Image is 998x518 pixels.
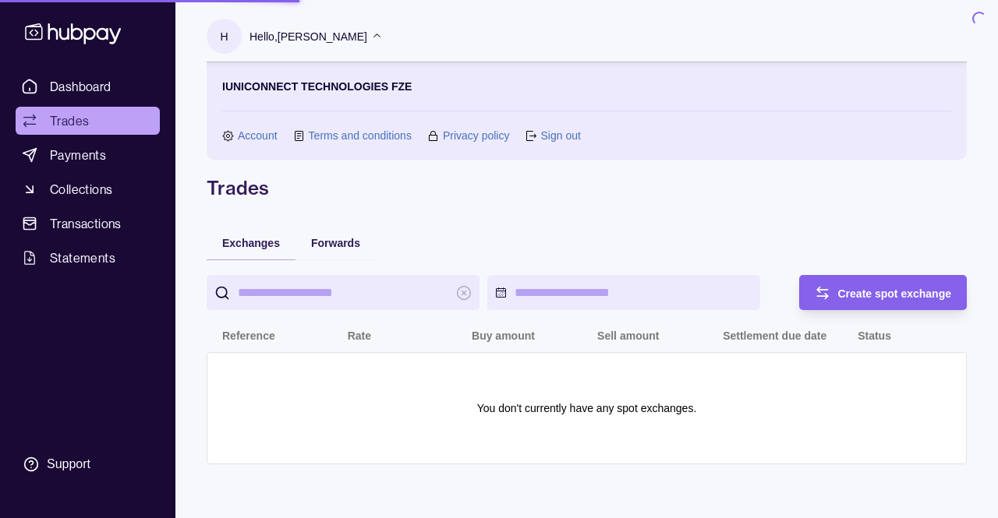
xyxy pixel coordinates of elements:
a: Trades [16,107,160,135]
span: Dashboard [50,77,111,96]
h1: Trades [207,175,967,200]
p: Reference [222,329,275,342]
p: Sell amount [597,329,659,342]
div: Support [47,456,90,473]
p: Status [858,329,891,342]
p: Buy amount [472,329,535,342]
span: Collections [50,180,112,199]
span: Create spot exchange [838,287,952,300]
span: Exchanges [222,237,280,249]
button: Create spot exchange [799,275,968,310]
a: Privacy policy [443,127,510,144]
span: Forwards [311,237,360,249]
a: Terms and conditions [309,127,412,144]
p: Rate [348,329,371,342]
a: Support [16,448,160,481]
p: IUNICONNECT TECHNOLOGIES FZE [222,78,412,95]
span: Payments [50,146,106,164]
p: Settlement due date [723,329,826,342]
a: Payments [16,141,160,169]
p: H [220,28,228,45]
a: Collections [16,175,160,203]
span: Trades [50,111,89,130]
span: Statements [50,248,115,267]
p: Hello, [PERSON_NAME] [249,28,367,45]
a: Sign out [540,127,580,144]
span: Transactions [50,214,122,233]
a: Dashboard [16,72,160,100]
a: Account [238,127,278,144]
input: search [238,275,448,310]
a: Transactions [16,210,160,238]
p: You don't currently have any spot exchanges. [477,400,697,417]
a: Statements [16,244,160,272]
